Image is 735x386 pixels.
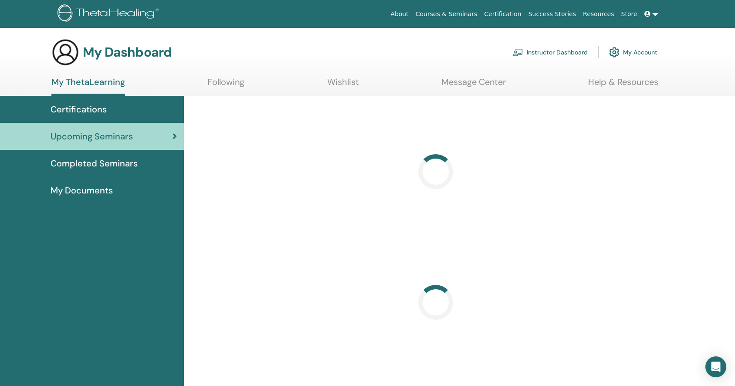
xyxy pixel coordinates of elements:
[609,43,657,62] a: My Account
[207,77,244,94] a: Following
[513,48,523,56] img: chalkboard-teacher.svg
[83,44,172,60] h3: My Dashboard
[51,157,138,170] span: Completed Seminars
[609,45,620,60] img: cog.svg
[51,130,133,143] span: Upcoming Seminars
[387,6,412,22] a: About
[588,77,658,94] a: Help & Resources
[618,6,641,22] a: Store
[51,103,107,116] span: Certifications
[51,38,79,66] img: generic-user-icon.jpg
[513,43,588,62] a: Instructor Dashboard
[412,6,481,22] a: Courses & Seminars
[579,6,618,22] a: Resources
[58,4,162,24] img: logo.png
[481,6,525,22] a: Certification
[51,77,125,96] a: My ThetaLearning
[441,77,506,94] a: Message Center
[525,6,579,22] a: Success Stories
[327,77,359,94] a: Wishlist
[51,184,113,197] span: My Documents
[705,356,726,377] div: Open Intercom Messenger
